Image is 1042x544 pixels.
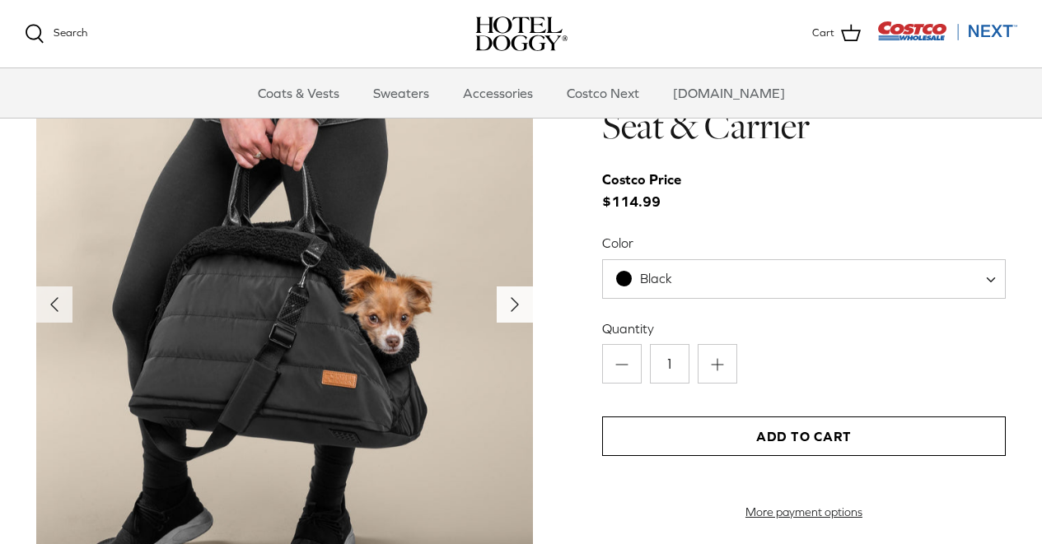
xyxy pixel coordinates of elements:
span: Black [603,270,705,287]
label: Quantity [602,319,1006,337]
a: Accessories [448,68,548,118]
a: Search [25,24,87,44]
a: Cart [812,23,861,44]
span: $114.99 [602,169,698,213]
button: Previous [36,286,72,323]
button: Next [497,286,533,323]
a: Sweaters [358,68,444,118]
span: Cart [812,25,834,42]
a: Costco Next [552,68,654,118]
h1: Hotel Doggy Deluxe Car Seat & Carrier [602,57,1006,150]
span: Black [640,271,672,286]
span: Black [602,259,1006,299]
a: Visit Costco Next [877,31,1017,44]
a: Coats & Vests [243,68,354,118]
button: Add to Cart [602,416,1006,456]
div: Costco Price [602,169,681,191]
span: Search [54,26,87,39]
img: Costco Next [877,21,1017,41]
label: Color [602,234,1006,252]
input: Quantity [650,344,689,384]
img: hoteldoggycom [475,16,568,51]
a: [DOMAIN_NAME] [658,68,800,118]
a: hoteldoggy.com hoteldoggycom [475,16,568,51]
a: More payment options [602,505,1006,519]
